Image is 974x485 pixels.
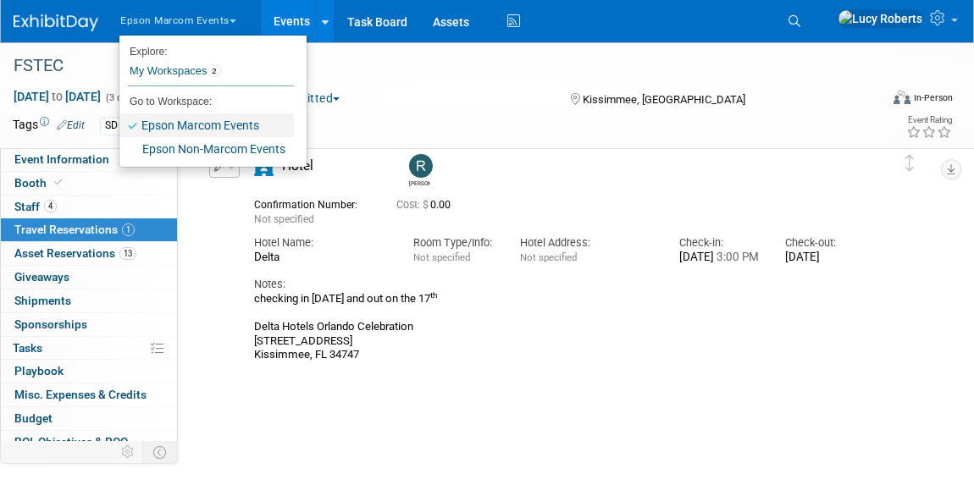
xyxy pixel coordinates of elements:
span: Misc. Expenses & Credits [14,388,147,401]
a: Tasks [1,337,177,360]
div: checking in [DATE] and out on the 17 Delta Hotels Orlando Celebration [STREET_ADDRESS] Kissimmee,... [254,292,866,361]
span: Budget [14,411,53,425]
i: Click and drag to move item [905,155,914,172]
div: [DATE] [785,251,866,265]
a: Event Information [1,148,177,171]
img: Lucy Roberts [838,9,923,28]
td: Toggle Event Tabs [143,441,178,463]
span: Booth [14,176,66,190]
a: Epson Marcom Events [119,113,294,137]
td: Tags [13,116,85,135]
div: Notes: [254,277,866,292]
a: Booth [1,172,177,195]
div: Hotel Name: [254,235,388,251]
span: Not specified [520,251,577,263]
span: ROI, Objectives & ROO [14,435,128,449]
li: Explore: [119,41,294,57]
a: Giveaways [1,266,177,289]
span: Asset Reservations [14,246,136,260]
a: Epson Non-Marcom Events [119,137,294,161]
span: to [49,90,65,103]
div: SD [100,117,123,135]
div: Hotel Address: [520,235,654,251]
div: Robert Deschenes [409,178,430,187]
a: Misc. Expenses & Credits [1,383,177,406]
img: ExhibitDay [14,14,98,31]
i: Booth reservation complete [54,178,63,187]
span: Not specified [413,251,470,263]
div: Delta [254,251,388,265]
div: In-Person [913,91,953,104]
span: Event Information [14,152,109,166]
span: Kissimmee, [GEOGRAPHIC_DATA] [583,93,745,106]
span: 1 [122,223,135,236]
a: Edit [57,119,85,131]
span: 0.00 [396,199,457,211]
a: Asset Reservations13 [1,242,177,265]
img: Robert Deschenes [409,154,433,178]
span: Cost: $ [396,199,430,211]
span: Playbook [14,364,64,378]
li: Go to Workspace: [119,91,294,113]
span: Shipments [14,294,71,307]
span: Sponsorships [14,317,87,331]
div: FSTEC [8,51,861,81]
div: Check-in: [679,235,760,251]
div: Event Rating [906,116,952,124]
a: Playbook [1,360,177,383]
div: Event Format [807,88,954,113]
span: 2 [207,64,221,78]
span: Travel Reservations [14,223,135,236]
span: (3 days) [104,92,140,103]
span: 13 [119,247,136,260]
div: Confirmation Number: [254,194,371,212]
div: Robert Deschenes [405,154,434,187]
a: Budget [1,407,177,430]
td: Personalize Event Tab Strip [113,441,143,463]
sup: th [430,290,437,300]
span: Tasks [13,341,42,355]
div: Room Type/Info: [413,235,494,251]
img: Format-Inperson.png [894,91,910,104]
a: My Workspaces2 [128,57,294,85]
span: 3:00 PM [714,251,759,263]
a: Travel Reservations1 [1,218,177,241]
span: [DATE] [DATE] [13,89,102,104]
a: Shipments [1,289,177,312]
div: [DATE] [679,251,760,265]
span: Staff [14,200,57,213]
a: ROI, Objectives & ROO [1,431,177,454]
a: Sponsorships [1,313,177,336]
span: Giveaways [14,270,69,284]
span: Not specified [254,213,314,225]
a: Staff4 [1,196,177,218]
span: 4 [44,200,57,212]
div: Check-out: [785,235,866,251]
